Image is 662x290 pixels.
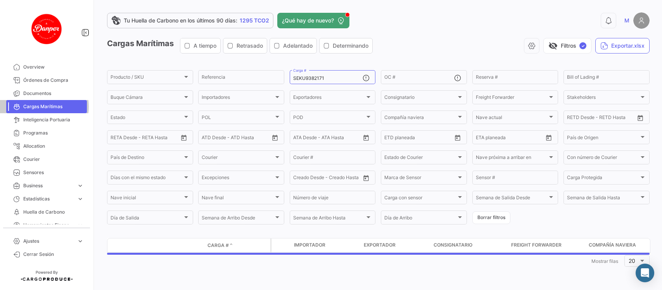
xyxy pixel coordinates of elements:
[624,17,629,24] span: M
[629,257,635,264] span: 20
[543,132,555,143] button: Open calendar
[77,238,84,245] span: expand_more
[579,42,586,49] span: ✓
[282,17,334,24] span: ¿Qué hay de nuevo?
[567,96,639,101] span: Stakeholders
[6,205,87,219] a: Huella de Carbono
[123,242,142,249] datatable-header-cell: Modo de Transporte
[360,172,372,184] button: Open calendar
[508,238,586,252] datatable-header-cell: Freight Forwarder
[23,77,84,84] span: Órdenes de Compra
[251,242,270,249] datatable-header-cell: Póliza
[595,38,650,54] button: Exportar.xlsx
[633,12,650,29] img: placeholder-user.png
[23,209,84,216] span: Huella de Carbono
[384,216,456,222] span: Día de Arribo
[180,38,220,53] button: A tiempo
[6,126,87,140] a: Programas
[202,96,274,101] span: Importadores
[111,216,183,222] span: Día de Salida
[271,238,291,252] datatable-header-cell: Carga Protegida
[294,242,325,249] span: Importador
[237,42,263,50] span: Retrasado
[384,116,456,121] span: Compañía naviera
[27,9,66,48] img: danper-logo.png
[364,242,396,249] span: Exportador
[6,140,87,153] a: Allocation
[77,182,84,189] span: expand_more
[328,176,361,181] input: Creado Hasta
[291,238,361,252] datatable-header-cell: Importador
[23,222,74,229] span: Herramientas Financieras
[202,196,274,202] span: Nave final
[452,132,463,143] button: Open calendar
[277,13,349,28] button: ¿Qué hay de nuevo?
[23,169,84,176] span: Sensores
[567,196,639,202] span: Semana de Salida Hasta
[23,103,84,110] span: Cargas Marítimas
[23,238,74,245] span: Ajustes
[322,136,354,141] input: ATA Hasta
[77,195,84,202] span: expand_more
[567,176,639,181] span: Carga Protegida
[111,136,124,141] input: Desde
[589,242,636,249] span: Compañía naviera
[111,116,183,121] span: Estado
[384,96,456,101] span: Consignatario
[476,96,548,101] span: Freight Forwarder
[293,136,317,141] input: ATA Desde
[207,242,229,249] span: Carga #
[223,38,267,53] button: Retrasado
[591,258,618,264] span: Mostrar filas
[434,242,472,249] span: Consignatario
[23,156,84,163] span: Courier
[6,166,87,179] a: Sensores
[320,38,372,53] button: Determinando
[111,196,183,202] span: Nave inicial
[232,136,264,141] input: ATD Hasta
[511,242,562,249] span: Freight Forwarder
[6,100,87,113] a: Cargas Marítimas
[130,136,162,141] input: Hasta
[476,196,548,202] span: Semana de Salida Desde
[6,60,87,74] a: Overview
[384,156,456,161] span: Estado de Courier
[107,38,375,54] h3: Cargas Marítimas
[476,136,490,141] input: Desde
[543,38,591,54] button: visibility_offFiltros✓
[472,211,510,224] button: Borrar filtros
[111,96,183,101] span: Buque Cámara
[384,176,456,181] span: Marca de Sensor
[23,64,84,71] span: Overview
[293,176,323,181] input: Creado Desde
[23,116,84,123] span: Inteligencia Portuaria
[202,216,274,222] span: Semana de Arribo Desde
[586,238,655,252] datatable-header-cell: Compañía naviera
[178,132,190,143] button: Open calendar
[77,222,84,229] span: expand_more
[548,41,558,50] span: visibility_off
[23,143,84,150] span: Allocation
[23,182,74,189] span: Business
[293,116,365,121] span: POD
[202,116,274,121] span: POL
[586,116,619,121] input: Hasta
[283,42,313,50] span: Adelantado
[23,251,84,258] span: Cerrar Sesión
[293,96,365,101] span: Exportadores
[360,132,372,143] button: Open calendar
[404,136,436,141] input: Hasta
[476,156,548,161] span: Nave próxima a arribar en
[111,176,183,181] span: Días con el mismo estado
[124,17,237,24] span: Tu Huella de Carbono en los últimos 90 días:
[293,216,365,222] span: Semana de Arribo Hasta
[202,156,274,161] span: Courier
[361,238,430,252] datatable-header-cell: Exportador
[636,264,654,282] div: Abrir Intercom Messenger
[202,136,226,141] input: ATD Desde
[240,17,269,24] span: 1295 TCO2
[202,176,274,181] span: Excepciones
[111,156,183,161] span: País de Destino
[23,90,84,97] span: Documentos
[6,153,87,166] a: Courier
